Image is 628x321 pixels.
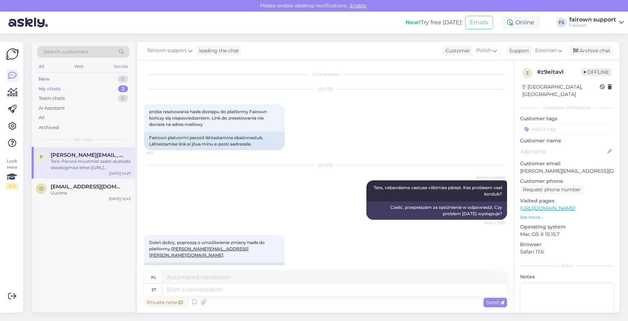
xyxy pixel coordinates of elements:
[520,214,614,220] p: See more ...
[144,71,507,78] div: Chat started
[522,83,600,98] div: [GEOGRAPHIC_DATA], [GEOGRAPHIC_DATA]
[443,47,470,54] div: Customer
[476,175,505,180] span: fairown support
[520,137,614,145] p: Customer name
[74,136,93,143] span: My chats
[581,68,612,76] span: Offline
[569,17,624,28] a: fairown supportFairown
[6,183,18,190] div: 2 / 3
[486,299,504,306] span: Send
[520,124,614,134] input: Add a tag
[520,263,614,269] div: Extra
[520,223,614,231] p: Operating system
[51,152,124,158] span: piotr.chodkiewciz@ispot.pl
[144,132,285,150] div: Fairown platvormi parooli lähtestamine ebaõnnestub. Lähtestamise link ei jõua minu e-posti aadres...
[520,205,575,211] a: [URL][DOMAIN_NAME]
[51,184,124,190] span: oliwia.wojcik@ispot.pl
[520,248,614,256] p: Safari 17.6
[144,298,186,307] div: Private note
[520,273,614,281] p: Notes
[51,190,131,196] div: Uurime.
[39,76,49,83] div: New
[39,186,43,191] span: o
[366,201,507,220] div: Cześć, przepraszam za opóźnienie w odpowiedzi. Czy problem [DATE] występuje?
[196,47,239,54] div: leading the chat
[151,271,156,283] div: pl
[149,109,268,127] span: próba resetowania hasła dostępu do platformy Fairown kończy się niepowiedzeniem. Link do zresetow...
[146,150,173,156] span: 11:21
[39,105,65,112] div: AI Assistant
[405,18,462,27] div: Try free [DATE]:
[476,47,491,54] span: Polish
[118,76,128,83] div: 0
[374,185,503,197] span: Tere, vabandame vastuse viibimise pärast. Kas probleem veel kordub?
[569,17,616,23] div: fairown support
[569,23,616,28] div: Fairown
[520,160,614,167] p: Customer email
[39,95,65,102] div: Team chats
[348,2,369,9] span: Enable
[39,114,45,121] div: All
[526,70,529,76] span: z
[535,47,557,54] span: Estonian
[501,16,540,29] div: Online
[118,95,128,102] div: 0
[144,263,285,287] div: Tere hommikust, sooviksin taotleda võimalust oma platvormi parooli muuta. .
[520,185,584,194] div: Request phone number
[147,47,187,54] span: fairown support
[520,148,606,155] input: Add name
[39,124,59,131] div: Archived
[144,162,507,168] div: [DATE]
[149,240,266,258] span: Dzień dobry, poproszę o umożliwienie zmiany hasła do platformy. .
[520,241,614,248] p: Browser
[506,47,529,54] div: Support
[520,104,614,111] div: Customer information
[144,86,507,92] div: [DATE]
[51,158,131,171] div: Tere: Parooli muutmist saate alustada sisselogimise lehel ([URL][DOMAIN_NAME]) vajutades "Unustas...
[520,167,614,175] p: [PERSON_NAME][EMAIL_ADDRESS][DOMAIN_NAME]
[39,85,60,92] div: My chats
[520,178,614,185] p: Customer phone
[537,68,581,76] div: # z9eitavl
[109,171,131,176] div: [DATE] 14:27
[118,85,128,92] div: 2
[149,246,249,258] a: [PERSON_NAME][EMAIL_ADDRESS][PERSON_NAME][DOMAIN_NAME]
[73,62,85,71] div: Web
[479,220,505,225] span: Seen ✓ 9:23
[40,154,43,160] span: p
[6,47,19,61] img: Askly Logo
[557,18,566,27] div: FS
[112,62,129,71] div: Socials
[44,48,88,56] span: Search customers
[569,46,613,56] div: Archive chat
[520,115,614,122] p: Customer tags
[520,231,614,238] p: Mac OS X 10.15.7
[152,284,156,296] div: et
[6,158,18,190] div: Look Here
[405,19,421,26] b: New!
[520,197,614,205] p: Visited pages
[109,196,131,201] div: [DATE] 12:43
[37,62,45,71] div: All
[465,16,493,29] button: Emails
